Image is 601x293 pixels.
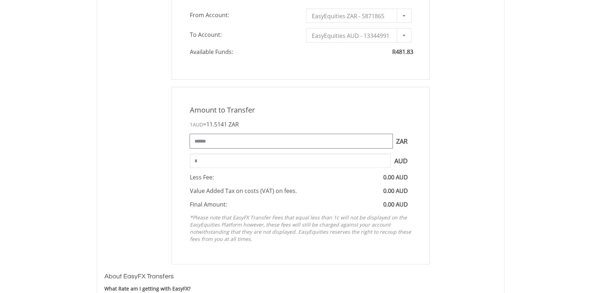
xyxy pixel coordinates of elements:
[312,29,395,43] span: EasyEquities AUD - 13344991
[383,173,408,181] span: 0.00 AUD
[391,154,412,168] span: AUD
[190,214,411,242] em: *Please note that EasyFX Transfer Fees that equal less than 1c will not be displayed on the EasyE...
[206,120,227,128] span: 11.5141
[312,9,395,23] span: EasyEquities ZAR - 5871865
[184,48,301,56] span: Available Funds:
[228,120,239,128] span: ZAR
[190,187,297,195] span: Value Added Tax on costs (VAT) on fees.
[193,121,203,128] span: AUD
[190,121,203,128] span: 1
[104,272,497,282] h3: About EasyFX Transfers
[184,105,417,115] div: Amount to Transfer
[184,9,301,21] span: From Account:
[203,120,239,128] span: =
[393,134,412,148] span: ZAR
[104,285,497,292] div: What Rate am I getting with EasyFX?
[184,28,301,41] span: To Account:
[383,187,408,195] span: 0.00 AUD
[383,200,408,208] span: 0.00 AUD
[392,48,413,56] span: R481.83
[190,173,214,181] span: Less Fee:
[190,200,227,208] span: Final Amount:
